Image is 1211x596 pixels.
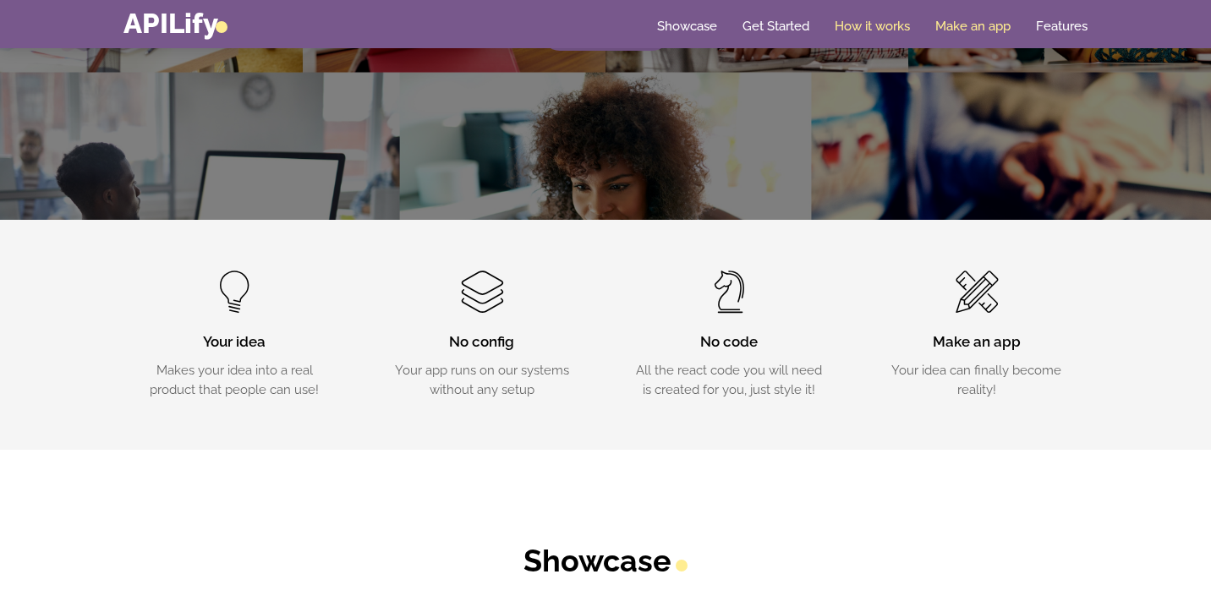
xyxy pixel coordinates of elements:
a: Showcase [657,18,717,35]
h3: No code [631,332,828,353]
p: All the react code you will need is created for you, just style it! [631,361,828,399]
a: Make an app [935,18,1011,35]
a: Features [1036,18,1088,35]
h3: No config [384,332,581,353]
p: Makes your idea into a real product that people can use! [136,361,333,399]
h3: Your idea [136,332,333,353]
p: Your app runs on our systems without any setup [384,361,581,399]
h2: Showcase [371,543,841,579]
h3: Make an app [879,332,1076,353]
p: Your idea can finally become reality! [879,361,1076,399]
a: APILify [123,7,227,40]
a: How it works [835,18,910,35]
a: Get Started [742,18,809,35]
